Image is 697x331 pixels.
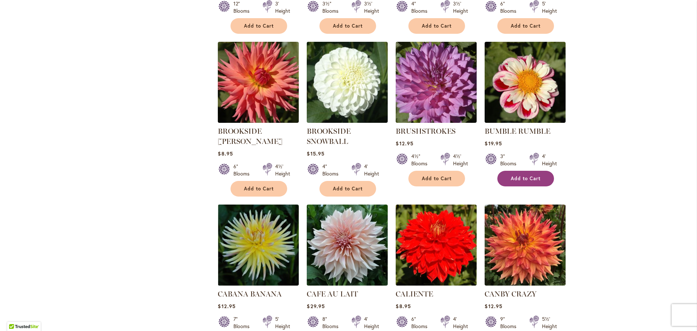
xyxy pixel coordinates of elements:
[307,280,388,287] a: Café Au Lait
[411,153,432,167] div: 4½" Blooms
[231,18,287,34] button: Add to Cart
[453,153,468,167] div: 4½' Height
[497,18,554,34] button: Add to Cart
[485,303,502,310] span: $12.95
[485,117,566,124] a: BUMBLE RUMBLE
[218,303,235,310] span: $12.95
[542,153,557,167] div: 4' Height
[411,315,432,330] div: 6" Blooms
[396,280,477,287] a: CALIENTE
[511,23,541,29] span: Add to Cart
[485,205,566,286] img: Canby Crazy
[396,127,456,136] a: BRUSHSTROKES
[307,42,388,123] img: BROOKSIDE SNOWBALL
[218,127,282,146] a: BROOKSIDE [PERSON_NAME]
[244,23,274,29] span: Add to Cart
[275,315,290,330] div: 5' Height
[218,205,299,286] img: CABANA BANANA
[408,18,465,34] button: Add to Cart
[511,175,541,182] span: Add to Cart
[233,163,254,177] div: 6" Blooms
[396,140,413,147] span: $12.95
[307,290,358,298] a: CAFE AU LAIT
[218,150,233,157] span: $8.95
[485,280,566,287] a: Canby Crazy
[497,171,554,186] button: Add to Cart
[485,290,537,298] a: CANBY CRAZY
[244,186,274,192] span: Add to Cart
[307,150,324,157] span: $15.95
[422,175,452,182] span: Add to Cart
[364,163,379,177] div: 4' Height
[218,42,299,123] img: BROOKSIDE CHERI
[307,205,388,286] img: Café Au Lait
[319,18,376,34] button: Add to Cart
[307,127,351,146] a: BROOKSIDE SNOWBALL
[396,117,477,124] a: BRUSHSTROKES
[422,23,452,29] span: Add to Cart
[218,117,299,124] a: BROOKSIDE CHERI
[333,186,363,192] span: Add to Cart
[333,23,363,29] span: Add to Cart
[485,42,566,123] img: BUMBLE RUMBLE
[542,315,557,330] div: 5½' Height
[396,290,433,298] a: CALIENTE
[322,163,343,177] div: 4" Blooms
[500,315,521,330] div: 9" Blooms
[500,153,521,167] div: 3" Blooms
[231,181,287,197] button: Add to Cart
[218,290,282,298] a: CABANA BANANA
[453,315,468,330] div: 4' Height
[408,171,465,186] button: Add to Cart
[485,140,502,147] span: $19.95
[5,305,26,326] iframe: Launch Accessibility Center
[233,315,254,330] div: 7" Blooms
[364,315,379,330] div: 4' Height
[396,205,477,286] img: CALIENTE
[307,117,388,124] a: BROOKSIDE SNOWBALL
[485,127,550,136] a: BUMBLE RUMBLE
[218,280,299,287] a: CABANA BANANA
[396,303,411,310] span: $8.95
[396,42,477,123] img: BRUSHSTROKES
[319,181,376,197] button: Add to Cart
[307,303,325,310] span: $29.95
[275,163,290,177] div: 4½' Height
[322,315,343,330] div: 8" Blooms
